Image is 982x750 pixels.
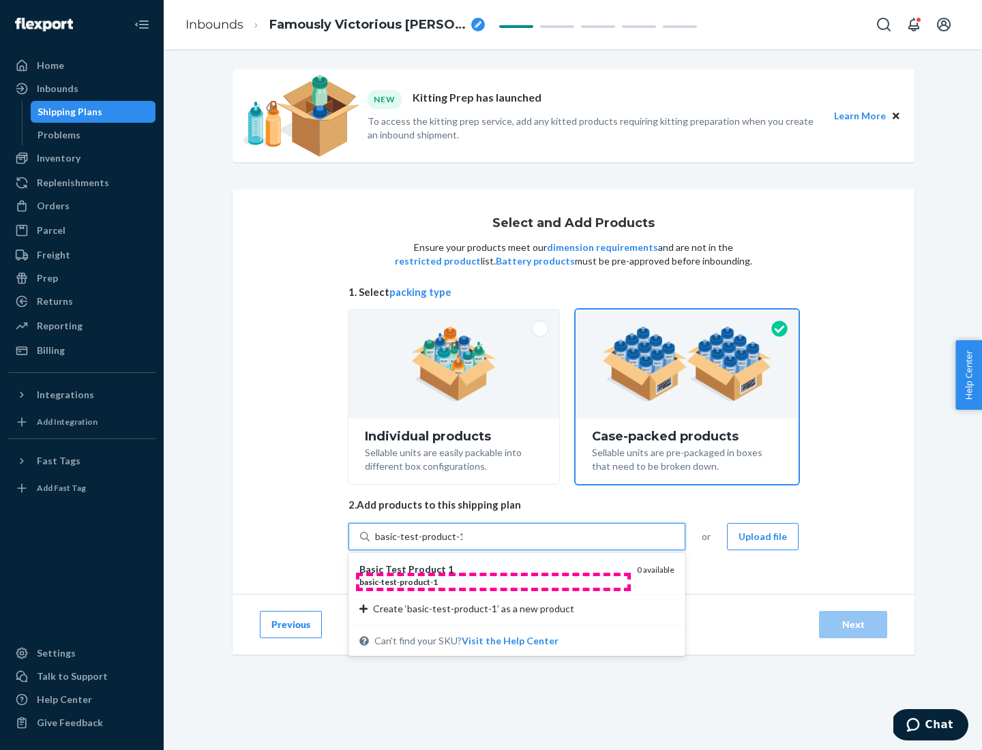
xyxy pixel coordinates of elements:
[37,82,78,95] div: Inbounds
[348,285,799,299] span: 1. Select
[385,563,406,575] em: Test
[389,285,451,299] button: packing type
[8,642,155,664] a: Settings
[37,670,108,683] div: Talk to Support
[37,693,92,706] div: Help Center
[8,147,155,169] a: Inventory
[365,430,543,443] div: Individual products
[368,115,822,142] p: To access the kitting prep service, add any kitted products requiring kitting preparation when yo...
[359,563,383,575] em: Basic
[128,11,155,38] button: Close Navigation
[8,450,155,472] button: Fast Tags
[395,254,481,268] button: restricted product
[37,482,86,494] div: Add Fast Tag
[37,388,94,402] div: Integrations
[834,108,886,123] button: Learn More
[269,16,466,34] span: Famously Victorious Partridge
[37,199,70,213] div: Orders
[413,90,541,108] p: Kitting Prep has launched
[547,241,658,254] button: dimension requirements
[375,530,462,543] input: Basic Test Product 1basic-test-product-10 availableCreate ‘basic-test-product-1’ as a new product...
[37,454,80,468] div: Fast Tags
[37,59,64,72] div: Home
[38,105,102,119] div: Shipping Plans
[727,523,799,550] button: Upload file
[8,477,155,499] a: Add Fast Tag
[31,124,156,146] a: Problems
[8,195,155,217] a: Orders
[8,689,155,710] a: Help Center
[381,577,397,587] em: test
[38,128,80,142] div: Problems
[955,340,982,410] button: Help Center
[492,217,655,230] h1: Select and Add Products
[8,665,155,687] button: Talk to Support
[893,709,968,743] iframe: Opens a widget where you can chat to one of our agents
[8,220,155,241] a: Parcel
[8,340,155,361] a: Billing
[8,290,155,312] a: Returns
[8,244,155,266] a: Freight
[8,411,155,433] a: Add Integration
[889,108,904,123] button: Close
[592,430,782,443] div: Case-packed products
[8,172,155,194] a: Replenishments
[37,416,98,427] div: Add Integration
[31,101,156,123] a: Shipping Plans
[930,11,957,38] button: Open account menu
[348,498,799,512] span: 2. Add products to this shipping plan
[359,577,378,587] em: basic
[374,634,559,648] span: Can't find your SKU?
[37,248,70,262] div: Freight
[359,576,626,588] div: - - -
[8,315,155,337] a: Reporting
[393,241,754,268] p: Ensure your products meet our and are not in the list. must be pre-approved before inbounding.
[368,90,402,108] div: NEW
[365,443,543,473] div: Sellable units are easily packable into different box configurations.
[37,646,76,660] div: Settings
[8,712,155,734] button: Give Feedback
[496,254,575,268] button: Battery products
[175,5,496,45] ol: breadcrumbs
[831,618,876,631] div: Next
[15,18,73,31] img: Flexport logo
[373,602,574,616] span: Create ‘basic-test-product-1’ as a new product
[400,577,430,587] em: product
[462,634,559,648] button: Basic Test Product 1basic-test-product-10 availableCreate ‘basic-test-product-1’ as a new product...
[8,267,155,289] a: Prep
[408,563,446,575] em: Product
[448,563,453,575] em: 1
[37,319,83,333] div: Reporting
[411,327,496,402] img: individual-pack.facf35554cb0f1810c75b2bd6df2d64e.png
[37,344,65,357] div: Billing
[637,565,674,575] span: 0 available
[900,11,927,38] button: Open notifications
[37,295,73,308] div: Returns
[8,55,155,76] a: Home
[185,17,243,32] a: Inbounds
[37,176,109,190] div: Replenishments
[37,271,58,285] div: Prep
[8,384,155,406] button: Integrations
[37,716,103,730] div: Give Feedback
[433,577,438,587] em: 1
[702,530,711,543] span: or
[37,151,80,165] div: Inventory
[260,611,322,638] button: Previous
[592,443,782,473] div: Sellable units are pre-packaged in boxes that need to be broken down.
[819,611,887,638] button: Next
[8,78,155,100] a: Inbounds
[602,327,772,402] img: case-pack.59cecea509d18c883b923b81aeac6d0b.png
[37,224,65,237] div: Parcel
[870,11,897,38] button: Open Search Box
